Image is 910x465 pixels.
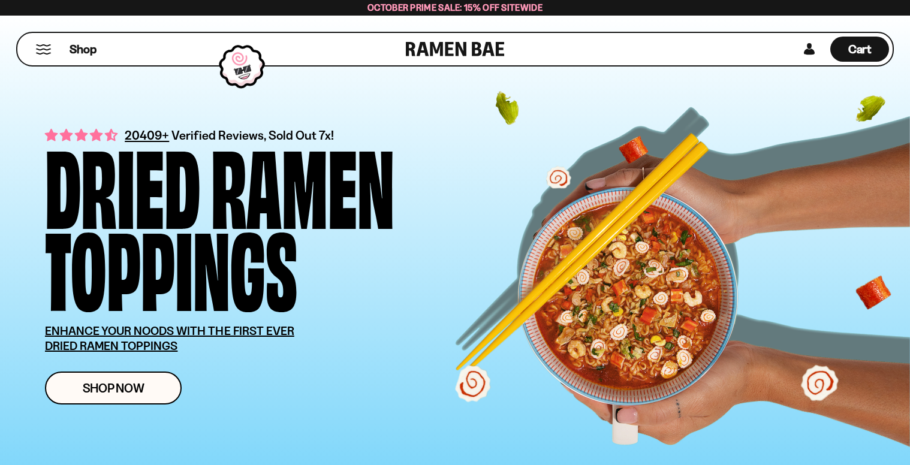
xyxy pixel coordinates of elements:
div: Ramen [211,141,394,224]
a: Shop Now [45,372,182,404]
a: Shop [70,37,97,62]
button: Mobile Menu Trigger [35,44,52,55]
div: Dried [45,141,200,224]
span: October Prime Sale: 15% off Sitewide [367,2,543,13]
div: Cart [830,33,889,65]
u: ENHANCE YOUR NOODS WITH THE FIRST EVER DRIED RAMEN TOPPINGS [45,324,294,353]
span: Shop [70,41,97,58]
span: Cart [848,42,872,56]
span: Shop Now [83,382,144,394]
div: Toppings [45,224,297,306]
